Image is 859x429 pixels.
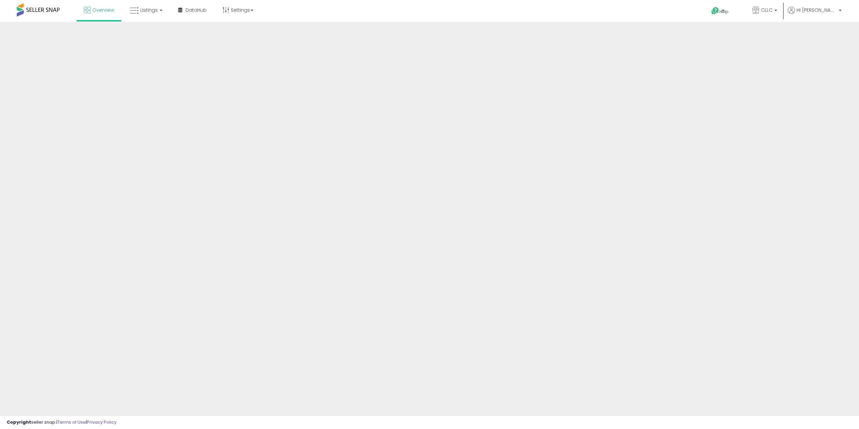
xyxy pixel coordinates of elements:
[140,7,158,13] span: Listings
[711,7,719,15] i: Get Help
[761,7,772,13] span: CLLC
[797,7,837,13] span: Hi [PERSON_NAME]
[719,9,728,14] span: Help
[706,2,742,22] a: Help
[186,7,207,13] span: DataHub
[788,7,842,22] a: Hi [PERSON_NAME]
[92,7,114,13] span: Overview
